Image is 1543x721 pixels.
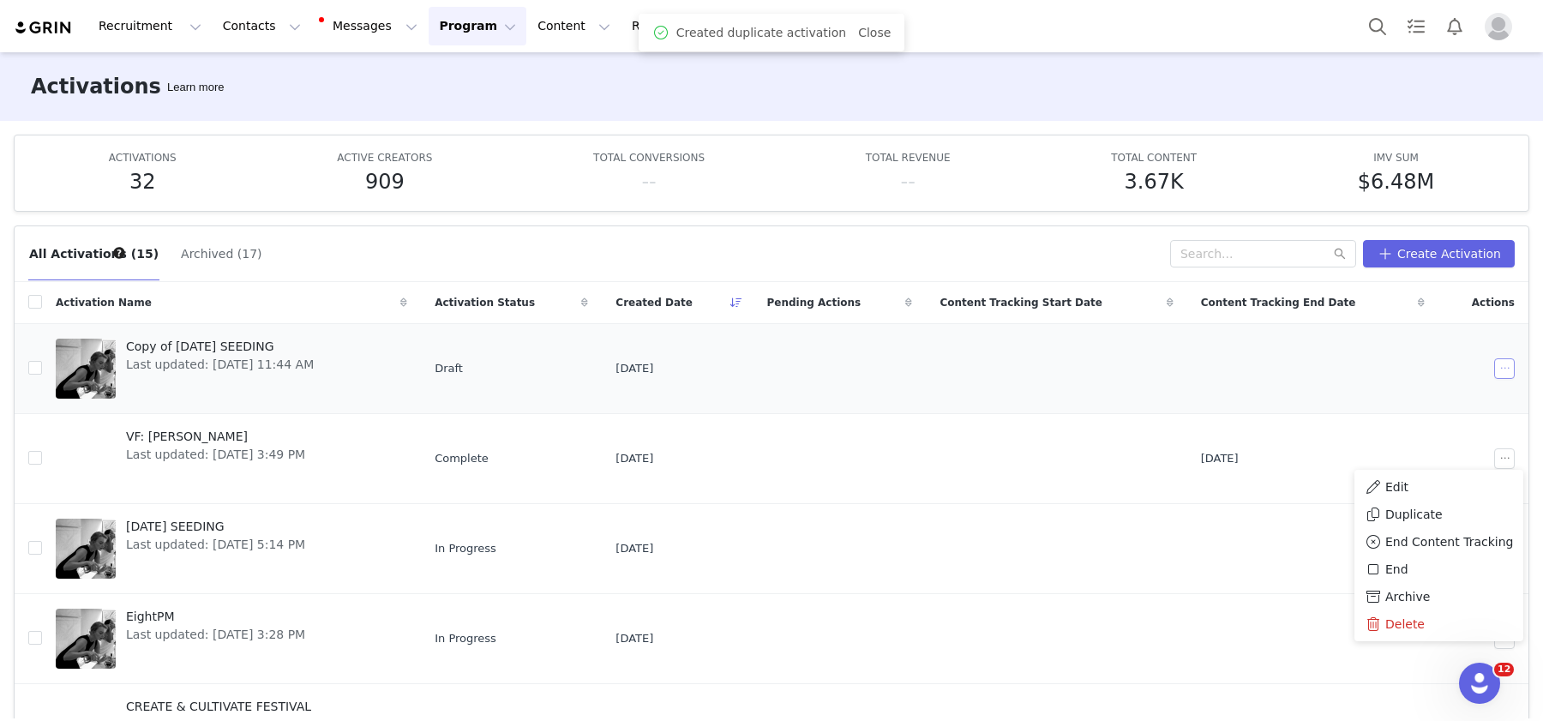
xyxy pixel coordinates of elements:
[56,514,407,583] a: [DATE] SEEDINGLast updated: [DATE] 5:14 PM
[615,450,653,467] span: [DATE]
[1111,152,1197,164] span: TOTAL CONTENT
[1170,240,1356,267] input: Search...
[641,166,656,197] h5: --
[1385,532,1513,551] span: End Content Tracking
[429,7,526,45] button: Program
[111,245,127,261] div: Tooltip anchor
[1385,505,1443,524] span: Duplicate
[1385,478,1408,496] span: Edit
[1385,615,1425,634] span: Delete
[126,536,305,554] span: Last updated: [DATE] 5:14 PM
[312,7,428,45] button: Messages
[435,360,463,377] span: Draft
[615,630,653,647] span: [DATE]
[337,152,432,164] span: ACTIVE CREATORS
[56,295,152,310] span: Activation Name
[88,7,212,45] button: Recruitment
[1363,240,1515,267] button: Create Activation
[126,698,311,716] span: CREATE & CULTIVATE FESTIVAL
[164,79,227,96] div: Tooltip anchor
[126,446,305,464] span: Last updated: [DATE] 3:49 PM
[1485,13,1512,40] img: placeholder-profile.jpg
[866,152,951,164] span: TOTAL REVENUE
[126,608,305,626] span: EightPM
[129,166,156,197] h5: 32
[1359,7,1396,45] button: Search
[1436,7,1474,45] button: Notifications
[527,7,621,45] button: Content
[767,295,862,310] span: Pending Actions
[940,295,1102,310] span: Content Tracking Start Date
[615,295,693,310] span: Created Date
[28,240,159,267] button: All Activations (15)
[1459,663,1500,704] iframe: Intercom live chat
[435,540,496,557] span: In Progress
[1373,152,1419,164] span: IMV SUM
[1358,166,1434,197] h5: $6.48M
[14,20,74,36] img: grin logo
[126,428,305,446] span: VF: [PERSON_NAME]
[56,604,407,673] a: EightPMLast updated: [DATE] 3:28 PM
[126,626,305,644] span: Last updated: [DATE] 3:28 PM
[593,152,705,164] span: TOTAL CONVERSIONS
[1201,295,1356,310] span: Content Tracking End Date
[56,334,407,403] a: Copy of [DATE] SEEDINGLast updated: [DATE] 11:44 AM
[365,166,405,197] h5: 909
[1201,450,1239,467] span: [DATE]
[180,240,262,267] button: Archived (17)
[1385,560,1408,579] span: End
[729,7,796,45] a: Brands
[126,356,314,374] span: Last updated: [DATE] 11:44 AM
[126,338,314,356] span: Copy of [DATE] SEEDING
[1438,285,1528,321] div: Actions
[615,360,653,377] span: [DATE]
[798,7,896,45] a: Community
[1385,587,1430,606] span: Archive
[858,26,891,39] a: Close
[435,450,489,467] span: Complete
[1474,13,1529,40] button: Profile
[56,424,407,493] a: VF: [PERSON_NAME]Last updated: [DATE] 3:49 PM
[1125,166,1184,197] h5: 3.67K
[1334,248,1346,260] i: icon: search
[31,71,161,102] h3: Activations
[621,7,728,45] button: Reporting
[109,152,177,164] span: ACTIVATIONS
[676,24,846,42] span: Created duplicate activation
[435,295,535,310] span: Activation Status
[900,166,915,197] h5: --
[1494,663,1514,676] span: 12
[435,630,496,647] span: In Progress
[126,518,305,536] span: [DATE] SEEDING
[213,7,311,45] button: Contacts
[615,540,653,557] span: [DATE]
[1397,7,1435,45] a: Tasks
